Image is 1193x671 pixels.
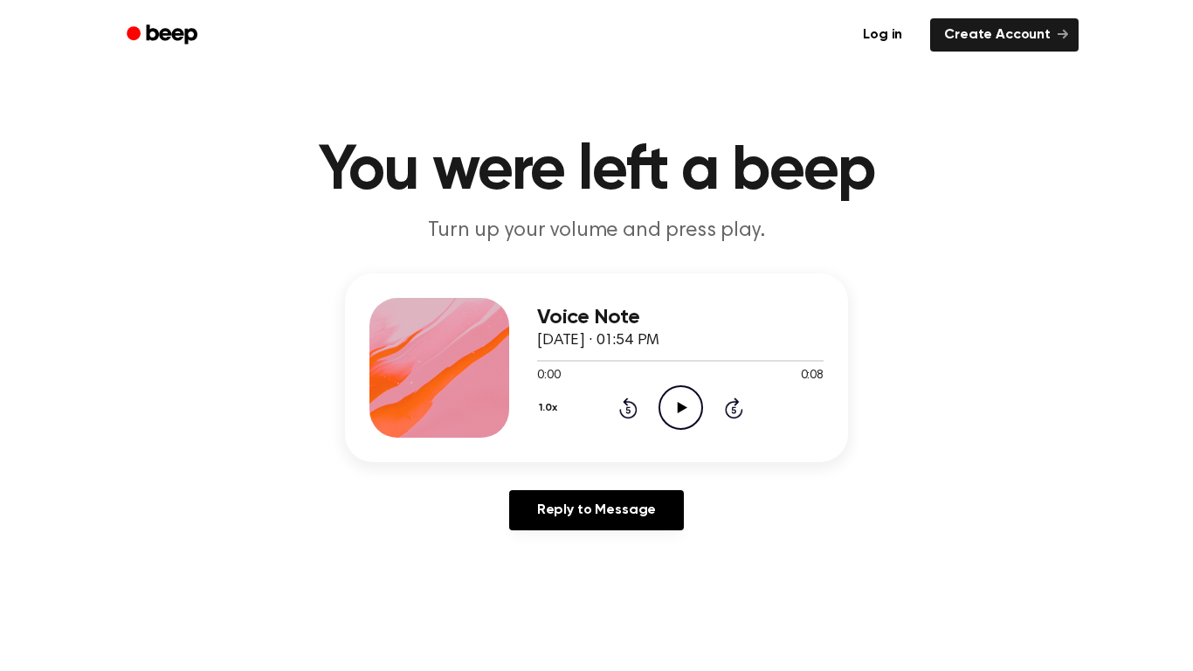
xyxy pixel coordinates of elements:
[149,140,1044,203] h1: You were left a beep
[537,306,824,329] h3: Voice Note
[930,18,1079,52] a: Create Account
[801,367,824,385] span: 0:08
[537,393,563,423] button: 1.0x
[537,333,659,349] span: [DATE] · 01:54 PM
[114,18,213,52] a: Beep
[509,490,684,530] a: Reply to Message
[537,367,560,385] span: 0:00
[261,217,932,246] p: Turn up your volume and press play.
[845,15,920,55] a: Log in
